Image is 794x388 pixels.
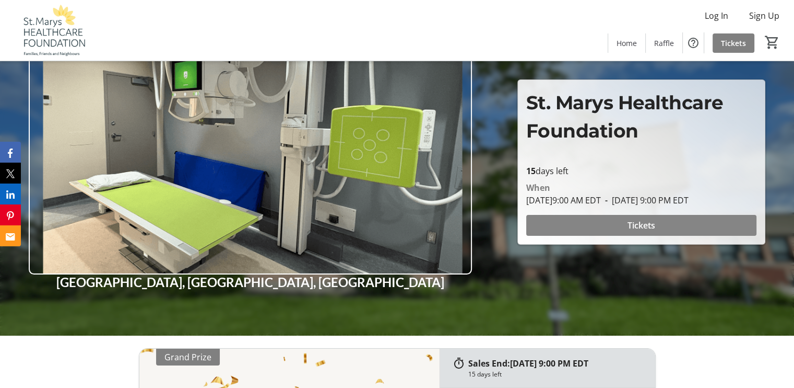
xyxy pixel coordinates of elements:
[763,33,781,52] button: Cart
[601,195,612,206] span: -
[601,195,689,206] span: [DATE] 9:00 PM EDT
[627,219,655,232] span: Tickets
[608,33,645,53] a: Home
[713,33,754,53] a: Tickets
[526,195,601,206] span: [DATE] 9:00 AM EDT
[468,370,502,379] div: 15 days left
[56,275,444,290] strong: [GEOGRAPHIC_DATA], [GEOGRAPHIC_DATA], [GEOGRAPHIC_DATA]
[741,7,788,24] button: Sign Up
[6,4,99,56] img: St. Marys Healthcare Foundation's Logo
[617,38,637,49] span: Home
[646,33,682,53] a: Raffle
[654,38,674,49] span: Raffle
[156,349,220,366] div: Grand Prize
[749,9,779,22] span: Sign Up
[526,91,724,142] span: St. Marys Healthcare Foundation
[510,358,588,369] span: [DATE] 9:00 PM EDT
[526,181,550,194] div: When
[526,165,756,177] p: days left
[683,32,704,53] button: Help
[29,25,472,275] img: Campaign CTA Media Photo
[526,165,536,177] span: 15
[696,7,737,24] button: Log In
[721,38,746,49] span: Tickets
[526,215,756,236] button: Tickets
[468,358,510,369] span: Sales End:
[705,9,728,22] span: Log In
